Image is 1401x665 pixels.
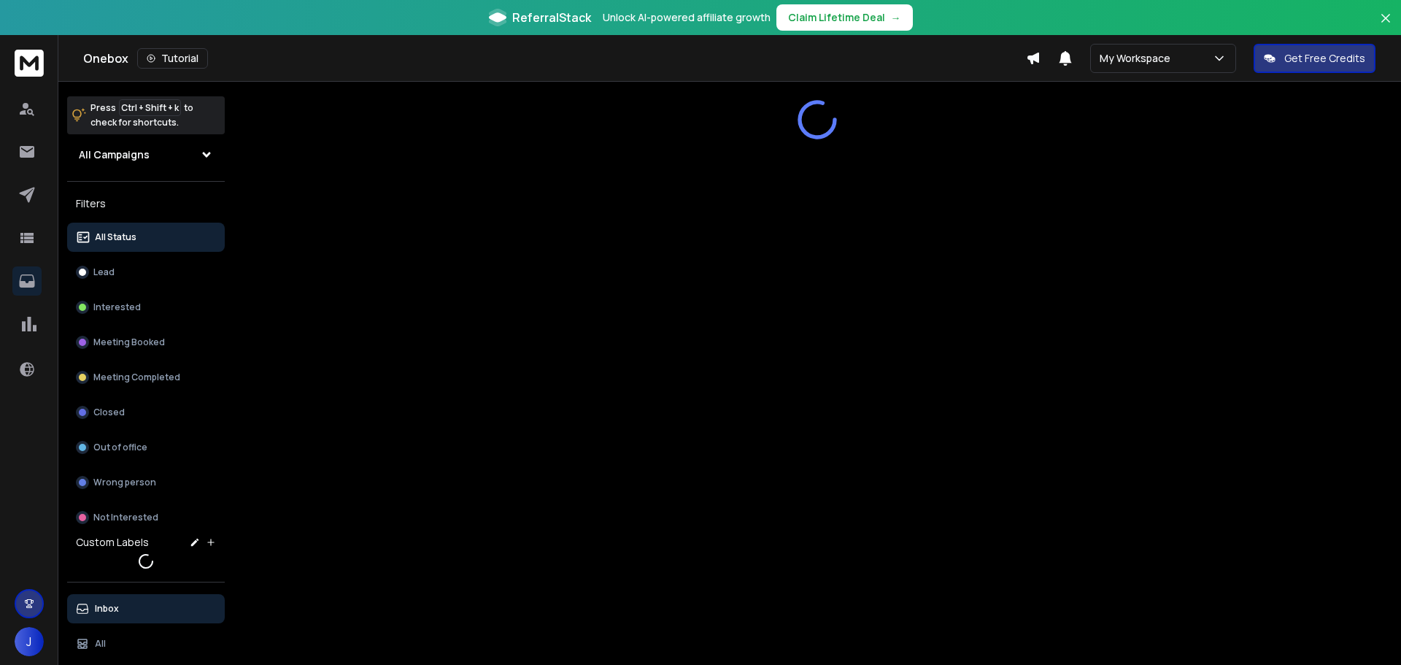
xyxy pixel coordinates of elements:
span: ReferralStack [512,9,591,26]
button: All Campaigns [67,140,225,169]
p: My Workspace [1100,51,1176,66]
p: Unlock AI-powered affiliate growth [603,10,771,25]
p: Not Interested [93,512,158,523]
button: Claim Lifetime Deal→ [776,4,913,31]
p: All [95,638,106,650]
button: Meeting Booked [67,328,225,357]
p: Meeting Completed [93,372,180,383]
p: Get Free Credits [1284,51,1365,66]
h1: All Campaigns [79,147,150,162]
button: Out of office [67,433,225,462]
button: All [67,629,225,658]
p: Inbox [95,603,119,615]
button: Not Interested [67,503,225,532]
button: Inbox [67,594,225,623]
button: Interested [67,293,225,322]
p: Press to check for shortcuts. [90,101,193,130]
button: J [15,627,44,656]
p: Wrong person [93,477,156,488]
p: Lead [93,266,115,278]
p: Interested [93,301,141,313]
p: Meeting Booked [93,337,165,348]
button: Meeting Completed [67,363,225,392]
p: All Status [95,231,136,243]
h3: Custom Labels [76,535,149,550]
span: → [891,10,901,25]
button: Lead [67,258,225,287]
p: Out of office [93,442,147,453]
button: Close banner [1376,9,1395,44]
p: Closed [93,407,125,418]
button: Closed [67,398,225,427]
span: Ctrl + Shift + k [119,99,181,116]
button: Wrong person [67,468,225,497]
button: All Status [67,223,225,252]
button: Tutorial [137,48,208,69]
div: Onebox [83,48,1026,69]
button: Get Free Credits [1254,44,1375,73]
h3: Filters [67,193,225,214]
